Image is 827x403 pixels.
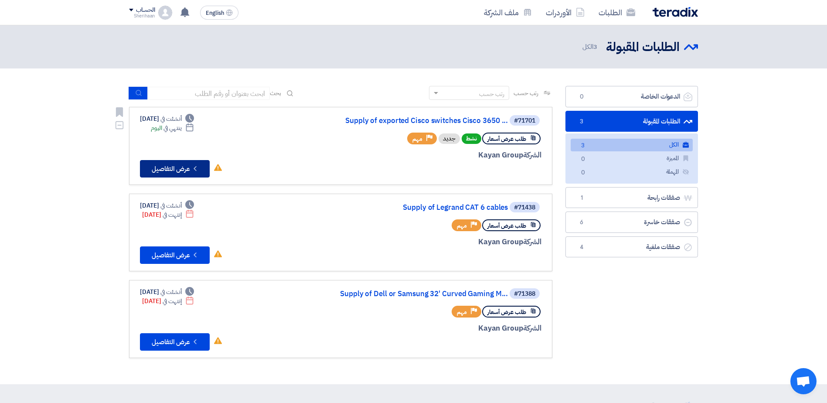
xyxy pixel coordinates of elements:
span: 3 [578,141,588,150]
a: المميزة [571,152,693,165]
a: Supply of Dell or Samsung 32' Curved Gaming M... [334,290,508,298]
button: English [200,6,238,20]
span: 6 [576,218,587,227]
a: صفقات رابحة1 [565,187,698,208]
a: الأوردرات [539,2,592,23]
div: #71701 [514,118,535,124]
span: الشركة [523,150,542,161]
div: #71438 [514,205,535,211]
span: مهم [412,135,422,143]
a: المهملة [571,166,693,178]
img: Teradix logo [653,7,698,17]
a: ملف الشركة [477,2,539,23]
span: نشط [462,133,481,144]
span: رتب حسب [514,89,538,98]
button: عرض التفاصيل [140,333,210,351]
span: طلب عرض أسعار [487,308,526,316]
div: الحساب [136,7,155,14]
div: اليوم [151,123,194,133]
button: عرض التفاصيل [140,160,210,178]
a: الطلبات المقبولة3 [565,111,698,132]
img: profile_test.png [158,6,172,20]
div: Kayan Group [332,323,541,334]
div: رتب حسب [479,89,504,99]
a: صفقات خاسرة6 [565,212,698,233]
span: أنشئت في [160,201,181,210]
span: إنتهت في [163,297,181,306]
span: مهم [457,222,467,230]
span: 0 [576,92,587,101]
span: 4 [576,243,587,252]
span: الشركة [523,323,542,334]
span: 0 [578,155,588,164]
span: English [206,10,224,16]
a: الطلبات [592,2,642,23]
div: [DATE] [142,210,194,219]
span: الكل [582,42,599,52]
span: مهم [457,308,467,316]
div: Sherihaan [129,14,155,18]
div: #71388 [514,291,535,297]
span: 0 [578,168,588,178]
span: أنشئت في [160,114,181,123]
span: طلب عرض أسعار [487,222,526,230]
div: [DATE] [140,201,194,210]
span: ينتهي في [163,123,181,133]
span: طلب عرض أسعار [487,135,526,143]
div: Open chat [790,368,817,394]
h2: الطلبات المقبولة [606,39,680,56]
a: صفقات ملغية4 [565,236,698,258]
span: إنتهت في [163,210,181,219]
a: Supply of Legrand CAT 6 cables [334,204,508,212]
div: Kayan Group [332,150,541,161]
div: [DATE] [140,287,194,297]
div: Kayan Group [332,236,541,248]
span: بحث [270,89,281,98]
a: الكل [571,139,693,151]
div: [DATE] [142,297,194,306]
span: 3 [593,42,597,51]
span: 3 [576,117,587,126]
div: جديد [439,133,460,144]
a: Supply of exported Cisco switches Cisco 3650 ... [334,117,508,125]
div: [DATE] [140,114,194,123]
span: أنشئت في [160,287,181,297]
a: الدعوات الخاصة0 [565,86,698,107]
input: ابحث بعنوان أو رقم الطلب [148,87,270,100]
span: 1 [576,194,587,202]
button: عرض التفاصيل [140,246,210,264]
span: الشركة [523,236,542,247]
